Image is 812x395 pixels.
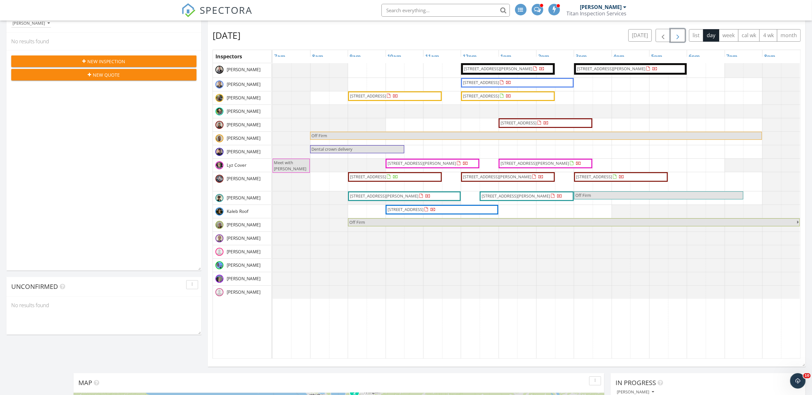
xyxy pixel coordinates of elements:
[215,248,223,256] img: default-user-f0147aede5fd5fa78ca7ade42f37bd4542148d508eef1c3d3ea960f66861d68b.jpg
[348,51,362,62] a: 9am
[215,94,223,102] img: ab7315192ae64021a741a01fc51364ee.jpeg
[311,133,327,139] span: Off Firm
[650,51,664,62] a: 5pm
[225,248,262,255] span: [PERSON_NAME]
[225,262,262,268] span: [PERSON_NAME]
[215,288,223,296] img: default-user-f0147aede5fd5fa78ca7ade42f37bd4542148d508eef1c3d3ea960f66861d68b.jpg
[13,21,50,26] div: [PERSON_NAME]
[225,108,262,114] span: [PERSON_NAME]
[612,51,626,62] a: 4pm
[310,51,325,62] a: 8am
[725,51,739,62] a: 7pm
[225,95,262,101] span: [PERSON_NAME]
[482,193,550,199] span: [STREET_ADDRESS][PERSON_NAME]
[225,208,250,214] span: Kaleb Roof
[225,289,262,295] span: [PERSON_NAME]
[463,174,531,180] span: [STREET_ADDRESS][PERSON_NAME]
[93,71,120,78] span: New Quote
[215,148,223,156] img: img_7612.jpg
[225,122,262,128] span: [PERSON_NAME]
[88,58,126,65] span: New Inspection
[78,378,92,387] span: Map
[580,4,622,10] div: [PERSON_NAME]
[215,194,223,202] img: img_4063.jpg
[225,222,262,228] span: [PERSON_NAME]
[225,81,262,88] span: [PERSON_NAME]
[215,134,223,142] img: 73665904096__773dd0adee3e401a87ea0e4b6e93718f.jpeg
[225,275,262,282] span: [PERSON_NAME]
[274,160,306,172] span: Meet with [PERSON_NAME]
[763,51,777,62] a: 8pm
[501,160,569,166] span: [STREET_ADDRESS][PERSON_NAME]
[6,33,201,50] div: No results found
[388,160,456,166] span: [STREET_ADDRESS][PERSON_NAME]
[200,3,253,17] span: SPECTORA
[628,29,652,42] button: [DATE]
[777,29,801,42] button: month
[225,235,262,241] span: [PERSON_NAME]
[499,51,513,62] a: 1pm
[215,275,223,283] img: image.jpg
[215,161,223,169] img: 1e8f764f340c4791914931db194646f5.jpeg
[11,19,51,28] button: [PERSON_NAME]
[719,29,738,42] button: week
[461,51,478,62] a: 12pm
[575,192,591,198] span: Off Firm
[225,66,262,73] span: [PERSON_NAME]
[388,206,423,212] span: [STREET_ADDRESS]
[215,234,223,242] img: img_5362.jpeg
[381,4,510,17] input: Search everything...
[215,261,223,269] img: img_3391.png
[616,378,656,387] span: In Progress
[464,66,532,71] span: [STREET_ADDRESS][PERSON_NAME]
[463,80,499,85] span: [STREET_ADDRESS]
[311,146,352,152] span: Dental crown delivery
[501,120,537,126] span: [STREET_ADDRESS]
[215,121,223,129] img: img_2130.jpeg
[213,29,240,42] h2: [DATE]
[574,51,589,62] a: 3pm
[617,390,654,394] div: [PERSON_NAME]
[215,53,242,60] span: Inspectors
[350,174,386,180] span: [STREET_ADDRESS]
[577,66,645,71] span: [STREET_ADDRESS][PERSON_NAME]
[670,29,685,42] button: Next day
[181,9,253,22] a: SPECTORA
[350,193,418,199] span: [STREET_ADDRESS][PERSON_NAME]
[703,29,719,42] button: day
[215,207,223,215] img: img_3076.jpeg
[11,69,196,80] button: New Quote
[225,175,262,182] span: [PERSON_NAME]
[225,195,262,201] span: [PERSON_NAME]
[759,29,777,42] button: 4 wk
[215,66,223,74] img: d116c66932d745a8abd0420c78ffe4f6.jpeg
[537,51,551,62] a: 2pm
[349,219,365,225] span: Off Firm
[423,51,441,62] a: 11am
[386,51,403,62] a: 10am
[689,29,703,42] button: list
[567,10,627,17] div: Titan Inspection Services
[656,29,671,42] button: Previous day
[687,51,702,62] a: 6pm
[215,175,223,183] img: img_0723.jpeg
[576,174,612,180] span: [STREET_ADDRESS]
[11,55,196,67] button: New Inspection
[463,93,499,99] span: [STREET_ADDRESS]
[181,3,196,17] img: The Best Home Inspection Software - Spectora
[790,373,806,389] iframe: Intercom live chat
[215,80,223,88] img: 998c2168e8fd46ea80c2f1bd17e61d14.jpeg
[803,373,811,378] span: 10
[738,29,760,42] button: cal wk
[6,297,201,314] div: No results found
[225,162,248,168] span: Lyz Cover
[273,51,287,62] a: 7am
[350,93,386,99] span: [STREET_ADDRESS]
[215,107,223,115] img: 83a25c15b4264901a24018c7028b596c.jpeg
[11,282,58,291] span: Unconfirmed
[215,221,223,229] img: img_6166.jpeg
[225,148,262,155] span: [PERSON_NAME]
[225,135,262,141] span: [PERSON_NAME]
